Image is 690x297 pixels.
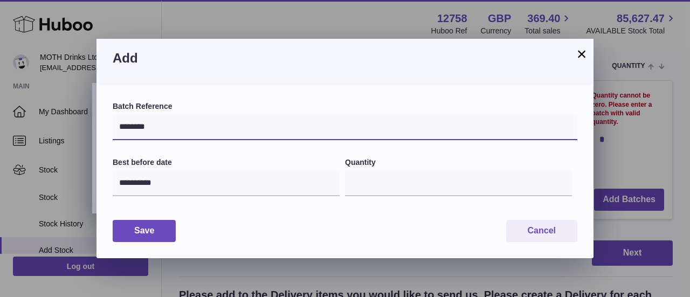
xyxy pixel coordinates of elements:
label: Quantity [345,157,572,168]
label: Best before date [113,157,340,168]
h3: Add [113,50,577,67]
button: Save [113,220,176,242]
button: × [575,47,588,60]
label: Batch Reference [113,101,577,112]
button: Cancel [506,220,577,242]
